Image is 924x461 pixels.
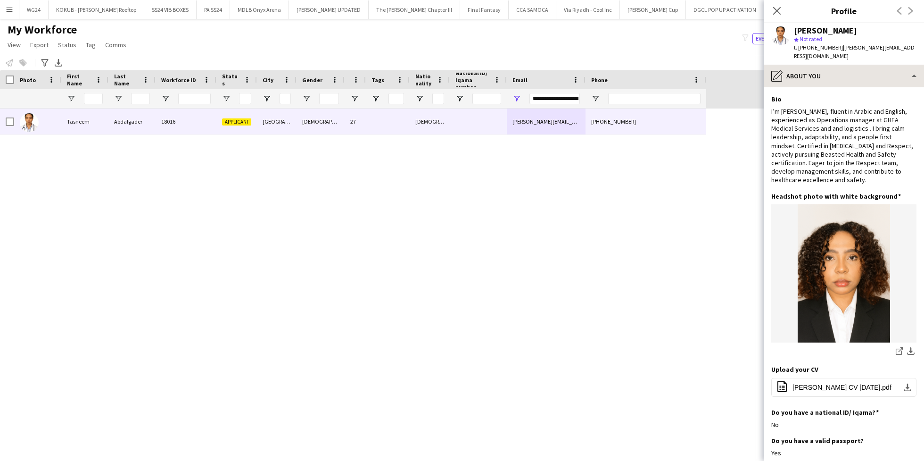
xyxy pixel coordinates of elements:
[86,41,96,49] span: Tag
[101,39,130,51] a: Comms
[771,449,916,457] div: Yes
[432,93,444,104] input: Nationality Filter Input
[792,384,891,391] span: [PERSON_NAME] CV [DATE].pdf
[61,109,108,134] div: Tasneem
[371,76,384,84] span: Tags
[297,109,345,134] div: [DEMOGRAPHIC_DATA]
[586,109,706,134] div: [PHONE_NUMBER]
[771,204,916,343] img: 31E43037-0956-48E2-B625-BD683C94DBAF.png
[591,76,608,84] span: Phone
[222,118,251,126] span: Applicant
[257,109,297,134] div: [GEOGRAPHIC_DATA]
[512,76,528,84] span: Email
[460,0,509,19] button: Final Fantasy
[4,39,25,51] a: View
[222,94,231,103] button: Open Filter Menu
[620,0,686,19] button: [PERSON_NAME] Cup
[455,69,490,91] span: National ID/ Iqama number
[415,94,424,103] button: Open Filter Menu
[58,41,76,49] span: Status
[84,93,103,104] input: First Name Filter Input
[608,93,701,104] input: Phone Filter Input
[771,107,916,184] div: I’m [PERSON_NAME], fluent in Arabic and English, experienced as Operations manager at GHEA Medica...
[455,94,464,103] button: Open Filter Menu
[512,94,521,103] button: Open Filter Menu
[8,41,21,49] span: View
[388,93,404,104] input: Tags Filter Input
[82,39,99,51] a: Tag
[415,73,433,87] span: Nationality
[114,73,139,87] span: Last Name
[771,436,864,445] h3: Do you have a valid passport?
[509,0,556,19] button: CCA SAMOCA
[794,44,843,51] span: t. [PHONE_NUMBER]
[507,109,586,134] div: [PERSON_NAME][EMAIL_ADDRESS][DOMAIN_NAME]
[556,0,620,19] button: Via Riyadh - Cool Inc
[20,76,36,84] span: Photo
[49,0,144,19] button: KOKUB - [PERSON_NAME] Rooftop
[156,109,216,134] div: 18016
[794,26,857,35] div: [PERSON_NAME]
[131,93,150,104] input: Last Name Filter Input
[161,76,196,84] span: Workforce ID
[105,41,126,49] span: Comms
[39,57,50,68] app-action-btn: Advanced filters
[67,73,91,87] span: First Name
[764,65,924,87] div: About you
[302,76,322,84] span: Gender
[771,365,818,374] h3: Upload your CV
[302,94,311,103] button: Open Filter Menu
[369,0,460,19] button: The [PERSON_NAME] Chapter III
[20,113,39,132] img: Tasneem Abdalgader
[289,0,369,19] button: [PERSON_NAME] UPDATED
[794,44,915,59] span: | [PERSON_NAME][EMAIL_ADDRESS][DOMAIN_NAME]
[345,109,366,134] div: 27
[197,0,230,19] button: PA SS24
[8,23,77,37] span: My Workforce
[371,94,380,103] button: Open Filter Menu
[686,0,764,19] button: DGCL POP UP ACTIVATION
[230,0,289,19] button: MDLB Onyx Arena
[108,109,156,134] div: Abdalgader
[771,378,916,397] button: [PERSON_NAME] CV [DATE].pdf
[30,41,49,49] span: Export
[591,94,600,103] button: Open Filter Menu
[771,95,782,103] h3: Bio
[800,35,822,42] span: Not rated
[144,0,197,19] button: SS24 VIB BOXES
[19,0,49,19] button: WG24
[53,57,64,68] app-action-btn: Export XLSX
[54,39,80,51] a: Status
[263,76,273,84] span: City
[764,5,924,17] h3: Profile
[472,93,501,104] input: National ID/ Iqama number Filter Input
[350,94,359,103] button: Open Filter Menu
[239,93,251,104] input: Status Filter Input
[771,192,901,201] h3: Headshot photo with white background
[263,94,271,103] button: Open Filter Menu
[771,420,916,429] div: No
[771,408,879,417] h3: Do you have a national ID/ Iqama?
[178,93,211,104] input: Workforce ID Filter Input
[752,33,800,44] button: Everyone8,629
[114,94,123,103] button: Open Filter Menu
[410,109,450,134] div: [DEMOGRAPHIC_DATA]
[26,39,52,51] a: Export
[319,93,339,104] input: Gender Filter Input
[161,94,170,103] button: Open Filter Menu
[280,93,291,104] input: City Filter Input
[529,93,580,104] input: Email Filter Input
[67,94,75,103] button: Open Filter Menu
[222,73,240,87] span: Status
